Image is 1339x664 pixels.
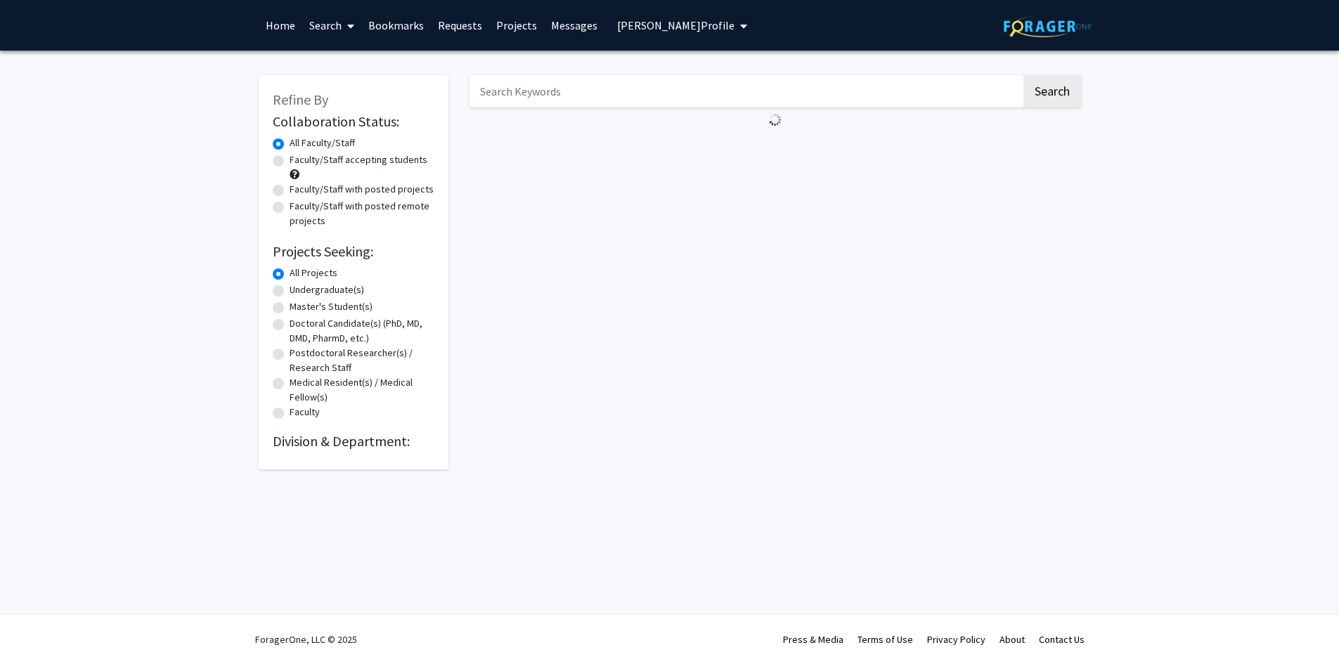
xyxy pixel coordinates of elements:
[470,132,1081,164] nav: Page navigation
[273,243,434,260] h2: Projects Seeking:
[290,316,434,346] label: Doctoral Candidate(s) (PhD, MD, DMD, PharmD, etc.)
[255,615,357,664] div: ForagerOne, LLC © 2025
[302,1,361,50] a: Search
[1004,15,1092,37] img: ForagerOne Logo
[1000,633,1025,646] a: About
[273,433,434,450] h2: Division & Department:
[470,75,1021,108] input: Search Keywords
[290,182,434,197] label: Faculty/Staff with posted projects
[1023,75,1081,108] button: Search
[617,18,735,32] span: [PERSON_NAME] Profile
[290,346,434,375] label: Postdoctoral Researcher(s) / Research Staff
[544,1,604,50] a: Messages
[290,152,427,167] label: Faculty/Staff accepting students
[290,405,320,419] label: Faculty
[290,136,355,150] label: All Faculty/Staff
[783,633,843,646] a: Press & Media
[290,299,373,314] label: Master's Student(s)
[290,199,434,228] label: Faculty/Staff with posted remote projects
[290,266,337,280] label: All Projects
[290,375,434,405] label: Medical Resident(s) / Medical Fellow(s)
[1039,633,1085,646] a: Contact Us
[858,633,913,646] a: Terms of Use
[431,1,489,50] a: Requests
[927,633,985,646] a: Privacy Policy
[361,1,431,50] a: Bookmarks
[273,91,328,108] span: Refine By
[259,1,302,50] a: Home
[290,282,364,297] label: Undergraduate(s)
[489,1,544,50] a: Projects
[763,108,787,132] img: Loading
[273,113,434,130] h2: Collaboration Status:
